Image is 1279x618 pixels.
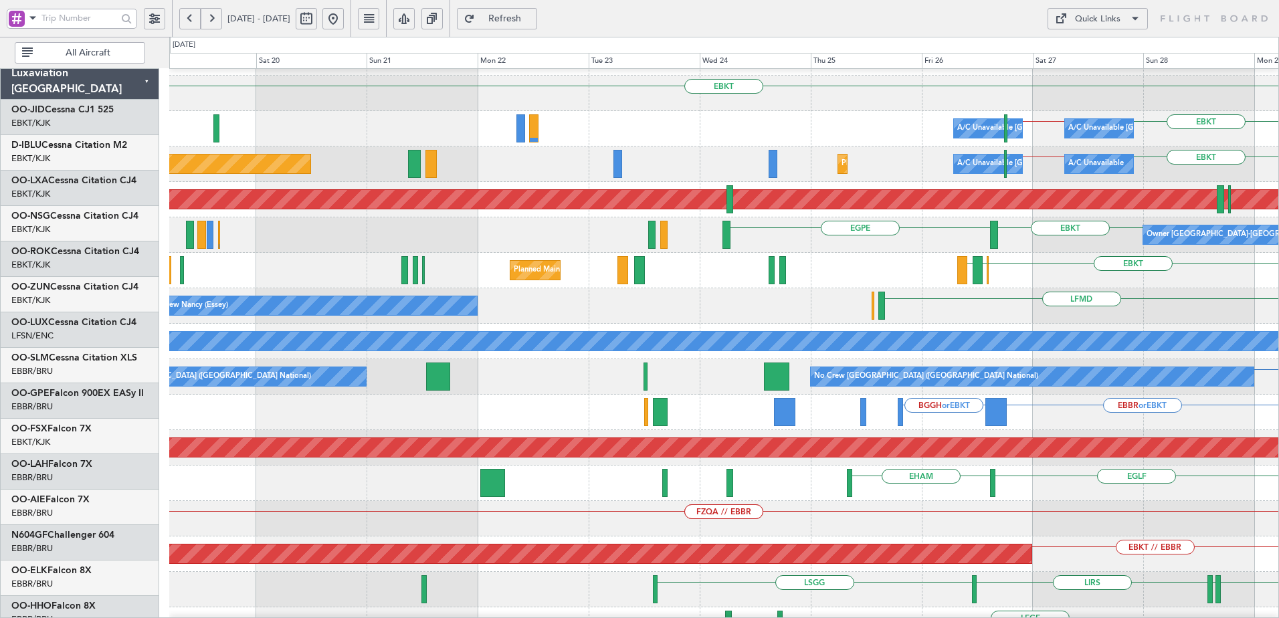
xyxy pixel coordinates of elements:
button: Refresh [457,8,537,29]
a: OO-HHOFalcon 8X [11,601,96,611]
div: Sat 20 [256,53,367,69]
span: All Aircraft [35,48,140,58]
div: Sun 28 [1143,53,1254,69]
a: EBKT/KJK [11,188,50,200]
div: A/C Unavailable [GEOGRAPHIC_DATA] ([GEOGRAPHIC_DATA] National) [957,118,1206,138]
a: OO-NSGCessna Citation CJ4 [11,211,138,221]
span: OO-FSX [11,424,47,433]
a: OO-ELKFalcon 8X [11,566,92,575]
a: EBBR/BRU [11,365,53,377]
a: EBKT/KJK [11,436,50,448]
a: EBKT/KJK [11,223,50,235]
span: OO-JID [11,105,45,114]
span: OO-ROK [11,247,51,256]
a: OO-JIDCessna CJ1 525 [11,105,114,114]
a: EBKT/KJK [11,294,50,306]
a: OO-LUXCessna Citation CJ4 [11,318,136,327]
a: OO-AIEFalcon 7X [11,495,90,504]
div: A/C Unavailable [1068,154,1124,174]
div: No Crew Nancy (Essey) [149,296,228,316]
a: OO-SLMCessna Citation XLS [11,353,137,363]
button: All Aircraft [15,42,145,64]
div: [DATE] [173,39,195,51]
div: Planned Maint Kortrijk-[GEOGRAPHIC_DATA] [514,260,670,280]
a: N604GFChallenger 604 [11,530,114,540]
a: OO-ZUNCessna Citation CJ4 [11,282,138,292]
div: Sun 21 [367,53,478,69]
a: OO-ROKCessna Citation CJ4 [11,247,139,256]
a: OO-LXACessna Citation CJ4 [11,176,136,185]
div: Wed 24 [700,53,811,69]
a: EBKT/KJK [11,117,50,129]
div: Fri 26 [922,53,1033,69]
a: D-IBLUCessna Citation M2 [11,140,127,150]
div: A/C Unavailable [GEOGRAPHIC_DATA] ([GEOGRAPHIC_DATA] National) [957,154,1206,174]
a: OO-LAHFalcon 7X [11,459,92,469]
span: Refresh [478,14,532,23]
a: EBKT/KJK [11,152,50,165]
a: EBBR/BRU [11,401,53,413]
input: Trip Number [41,8,117,28]
span: OO-ELK [11,566,47,575]
button: Quick Links [1048,8,1148,29]
a: OO-GPEFalcon 900EX EASy II [11,389,144,398]
span: OO-LUX [11,318,48,327]
span: N604GF [11,530,47,540]
span: OO-ZUN [11,282,50,292]
span: OO-HHO [11,601,52,611]
span: [DATE] - [DATE] [227,13,290,25]
a: EBBR/BRU [11,542,53,554]
div: Quick Links [1075,13,1120,26]
span: OO-NSG [11,211,50,221]
span: OO-AIE [11,495,45,504]
div: No Crew [GEOGRAPHIC_DATA] ([GEOGRAPHIC_DATA] National) [87,367,311,387]
a: EBBR/BRU [11,507,53,519]
div: Tue 23 [589,53,700,69]
span: D-IBLU [11,140,41,150]
span: OO-LXA [11,176,48,185]
span: OO-GPE [11,389,50,398]
a: LFSN/ENC [11,330,54,342]
div: Fri 19 [145,53,256,69]
div: Thu 25 [811,53,922,69]
span: OO-SLM [11,353,49,363]
a: EBBR/BRU [11,578,53,590]
a: EBKT/KJK [11,259,50,271]
div: No Crew [GEOGRAPHIC_DATA] ([GEOGRAPHIC_DATA] National) [814,367,1038,387]
span: OO-LAH [11,459,48,469]
a: OO-FSXFalcon 7X [11,424,92,433]
div: Sat 27 [1033,53,1144,69]
div: Planned Maint Kortrijk-[GEOGRAPHIC_DATA] [842,154,997,174]
div: Mon 22 [478,53,589,69]
a: EBBR/BRU [11,472,53,484]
